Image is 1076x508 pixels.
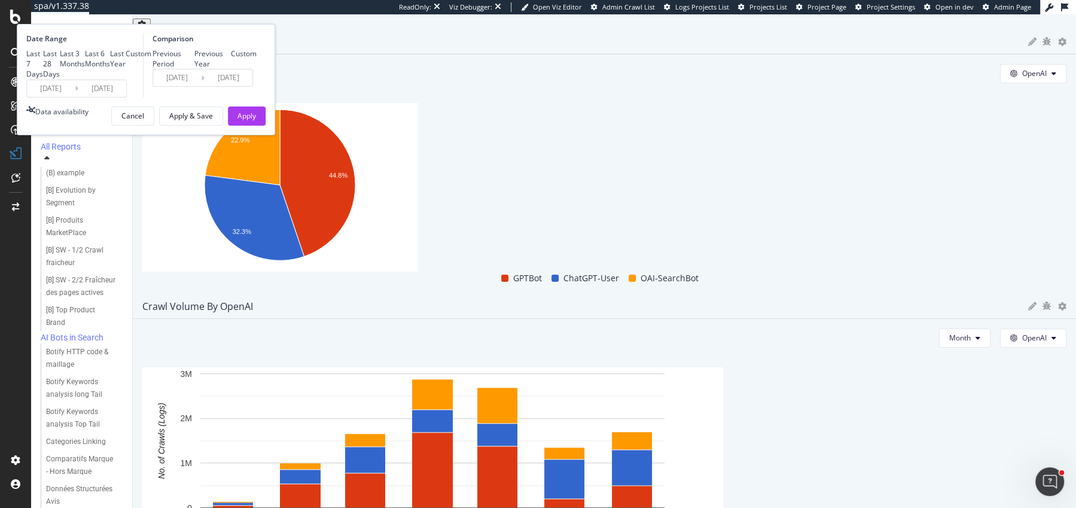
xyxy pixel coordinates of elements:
[563,271,619,285] span: ChatGPT-User
[807,2,846,11] span: Project Page
[935,2,974,11] span: Open in dev
[46,274,124,299] a: [B] SW - 2/2 Fraîcheur des pages actives
[43,48,60,79] div: Last 28 Days
[1043,37,1052,45] div: bug
[41,331,103,343] div: AI Bots in Search
[228,107,266,126] button: Apply
[46,167,124,180] a: (B) example
[231,136,249,143] text: 22.9%
[1022,68,1047,78] span: OpenAI
[35,107,89,117] div: Data availability
[60,48,85,69] div: Last 3 Months
[27,80,75,97] input: Start Date
[142,300,253,312] div: Crawl Volume by OpenAI
[111,107,154,126] button: Cancel
[233,227,251,235] text: 32.3%
[46,214,124,239] a: [B] Produits MarketPlace
[41,331,124,343] a: AI Bots in Search
[1000,64,1066,83] button: OpenAI
[749,2,787,11] span: Projects List
[1035,467,1064,496] iframe: Intercom live chat
[1022,333,1047,343] span: OpenAI
[449,2,492,12] div: Viz Debugger:
[855,2,915,12] a: Project Settings
[46,184,124,209] a: [B] Evolution by Segment
[983,2,1031,12] a: Admin Page
[46,214,114,239] div: [B] Produits MarketPlace
[205,69,252,86] input: End Date
[664,2,729,12] a: Logs Projects List
[329,171,348,178] text: 44.8%
[78,80,126,97] input: End Date
[153,48,194,69] div: Previous Period
[138,20,146,29] div: gear
[675,2,729,11] span: Logs Projects List
[181,458,192,467] text: 1M
[867,2,915,11] span: Project Settings
[399,2,431,12] div: ReadOnly:
[153,69,201,86] input: Start Date
[41,141,81,153] div: All Reports
[159,107,223,126] button: Apply & Save
[181,369,192,378] text: 3M
[602,2,655,11] span: Admin Crawl List
[949,333,971,343] span: Month
[194,48,231,69] div: Previous Year
[169,111,213,121] div: Apply & Save
[46,184,114,209] div: [B] Evolution by Segment
[46,483,114,508] div: Données Structurées Avis
[231,48,257,59] div: Custom
[142,103,417,271] svg: A chart.
[939,328,990,348] button: Month
[41,141,124,153] a: All Reports
[46,453,124,478] a: Comparatifs Marque - Hors Marque
[46,346,124,371] a: Botify HTTP code & maillage
[46,244,114,269] div: [B] SW - 1/2 Crawl fraicheur
[994,2,1031,11] span: Admin Page
[533,2,582,11] span: Open Viz Editor
[46,346,115,371] div: Botify HTTP code & maillage
[513,271,542,285] span: GPTBot
[46,304,124,329] a: [B] Top Product Brand
[46,167,84,180] div: (B) example
[85,48,110,69] div: Last 6 Months
[641,271,699,285] span: OAI-SearchBot
[521,2,582,12] a: Open Viz Editor
[46,436,106,448] div: Categories Linking
[1043,302,1052,310] div: bug
[46,304,112,329] div: [B] Top Product Brand
[591,2,655,12] a: Admin Crawl List
[46,376,116,401] div: Botify Keywords analysis long Tail
[110,48,126,69] div: Last Year
[46,274,117,299] div: [B] SW - 2/2 Fraîcheur des pages actives
[1000,328,1066,348] button: OpenAI
[46,244,124,269] a: [B] SW - 1/2 Crawl fraicheur
[46,376,124,401] a: Botify Keywords analysis long Tail
[237,111,256,121] div: Apply
[121,111,144,121] div: Cancel
[46,436,124,448] a: Categories Linking
[46,453,117,478] div: Comparatifs Marque - Hors Marque
[157,402,166,479] text: No. of Crawls (Logs)
[796,2,846,12] a: Project Page
[26,48,43,79] div: Last 7 Days
[46,406,116,431] div: Botify Keywords analysis Top Tail
[181,413,192,423] text: 2M
[46,483,124,508] a: Données Structurées Avis
[924,2,974,12] a: Open in dev
[126,48,151,59] div: Custom
[153,34,257,44] div: Comparison
[738,2,787,12] a: Projects List
[133,31,1076,295] div: Crawl Volume by OpenAIOpenAIA chart.GPTBotChatGPT-UserOAI-SearchBot
[26,34,140,44] div: Date Range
